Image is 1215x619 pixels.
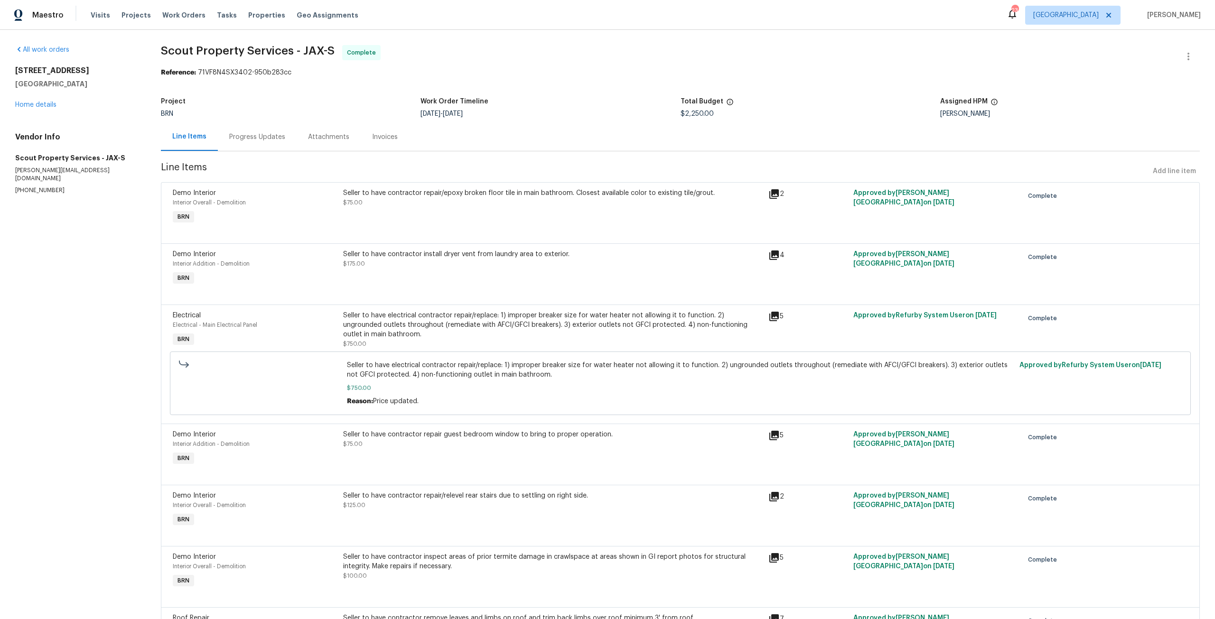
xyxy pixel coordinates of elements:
span: Approved by [PERSON_NAME][GEOGRAPHIC_DATA] on [853,251,954,267]
span: Demo Interior [173,492,216,499]
span: Approved by Refurby System User on [1019,362,1161,369]
span: The total cost of line items that have been proposed by Opendoor. This sum includes line items th... [726,98,734,111]
h2: [STREET_ADDRESS] [15,66,138,75]
span: BRN [174,515,193,524]
span: Approved by [PERSON_NAME][GEOGRAPHIC_DATA] on [853,492,954,508]
span: Visits [91,10,110,20]
span: Reason: [347,398,373,405]
span: - [421,111,463,117]
div: Seller to have contractor repair/relevel rear stairs due to settling on right side. [343,491,763,500]
div: Progress Updates [229,132,285,142]
span: [DATE] [443,111,463,117]
h5: Assigned HPM [940,98,988,105]
div: Seller to have contractor repair guest bedroom window to bring to proper operation. [343,430,763,439]
span: Interior Overall - Demolition [173,502,246,508]
span: Approved by [PERSON_NAME][GEOGRAPHIC_DATA] on [853,554,954,570]
span: BRN [161,111,173,117]
span: $750.00 [347,383,1014,393]
div: 23 [1011,6,1018,15]
span: Demo Interior [173,190,216,196]
span: [DATE] [421,111,440,117]
h4: Vendor Info [15,132,138,142]
div: 2 [768,491,848,502]
div: 2 [768,188,848,200]
span: Demo Interior [173,554,216,560]
div: 4 [768,249,848,261]
span: BRN [174,273,193,283]
p: [PERSON_NAME][EMAIL_ADDRESS][DOMAIN_NAME] [15,166,138,183]
h5: [GEOGRAPHIC_DATA] [15,79,138,89]
span: BRN [174,453,193,463]
span: $125.00 [343,502,365,508]
span: Complete [1028,433,1061,442]
span: [DATE] [933,260,954,267]
p: [PHONE_NUMBER] [15,186,138,194]
span: Complete [1028,191,1061,201]
div: Attachments [308,132,349,142]
span: Properties [248,10,285,20]
span: Demo Interior [173,431,216,438]
span: $100.00 [343,573,367,579]
span: The hpm assigned to this work order. [991,98,998,111]
span: Line Items [161,163,1149,180]
h5: Scout Property Services - JAX-S [15,153,138,163]
div: 5 [768,430,848,441]
span: Complete [1028,555,1061,564]
span: [DATE] [933,441,954,447]
span: $750.00 [343,341,366,347]
b: Reference: [161,69,196,76]
span: Complete [347,48,380,57]
h5: Total Budget [681,98,723,105]
span: Projects [121,10,151,20]
span: $175.00 [343,261,365,267]
span: Interior Addition - Demolition [173,261,250,267]
span: $75.00 [343,200,363,205]
span: Interior Overall - Demolition [173,200,246,205]
span: $75.00 [343,441,363,447]
span: BRN [174,334,193,344]
div: [PERSON_NAME] [940,111,1200,117]
div: 71VF8N4SX3402-950b283cc [161,68,1200,77]
h5: Work Order Timeline [421,98,488,105]
span: Approved by [PERSON_NAME][GEOGRAPHIC_DATA] on [853,190,954,206]
span: Electrical [173,312,201,319]
span: BRN [174,212,193,222]
span: Maestro [32,10,64,20]
span: [DATE] [933,563,954,570]
span: Seller to have electrical contractor repair/replace: 1) improper breaker size for water heater no... [347,360,1014,379]
span: Price updated. [373,398,419,405]
span: [DATE] [975,312,997,319]
div: Invoices [372,132,398,142]
span: Tasks [217,12,237,18]
a: All work orders [15,46,69,53]
span: [DATE] [933,199,954,206]
h5: Project [161,98,186,105]
span: [DATE] [933,502,954,508]
span: Complete [1028,314,1061,323]
div: Seller to have electrical contractor repair/replace: 1) improper breaker size for water heater no... [343,311,763,339]
span: [GEOGRAPHIC_DATA] [1033,10,1099,20]
span: Work Orders [162,10,206,20]
span: BRN [174,576,193,585]
span: Complete [1028,494,1061,503]
span: Interior Addition - Demolition [173,441,250,447]
div: 5 [768,311,848,322]
span: Demo Interior [173,251,216,258]
div: Seller to have contractor install dryer vent from laundry area to exterior. [343,249,763,259]
div: Seller to have contractor repair/epoxy broken floor tile in main bathroom. Closest available colo... [343,188,763,198]
span: Approved by [PERSON_NAME][GEOGRAPHIC_DATA] on [853,431,954,447]
span: Approved by Refurby System User on [853,312,997,319]
span: $2,250.00 [681,111,714,117]
a: Home details [15,102,56,108]
div: 5 [768,552,848,564]
span: Geo Assignments [297,10,358,20]
span: Complete [1028,252,1061,262]
span: Interior Overall - Demolition [173,564,246,569]
span: [DATE] [1140,362,1161,369]
div: Line Items [172,132,206,141]
div: Seller to have contractor inspect areas of prior termite damage in crawlspace at areas shown in G... [343,552,763,571]
span: [PERSON_NAME] [1143,10,1201,20]
span: Scout Property Services - JAX-S [161,45,335,56]
span: Electrical - Main Electrical Panel [173,322,257,328]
